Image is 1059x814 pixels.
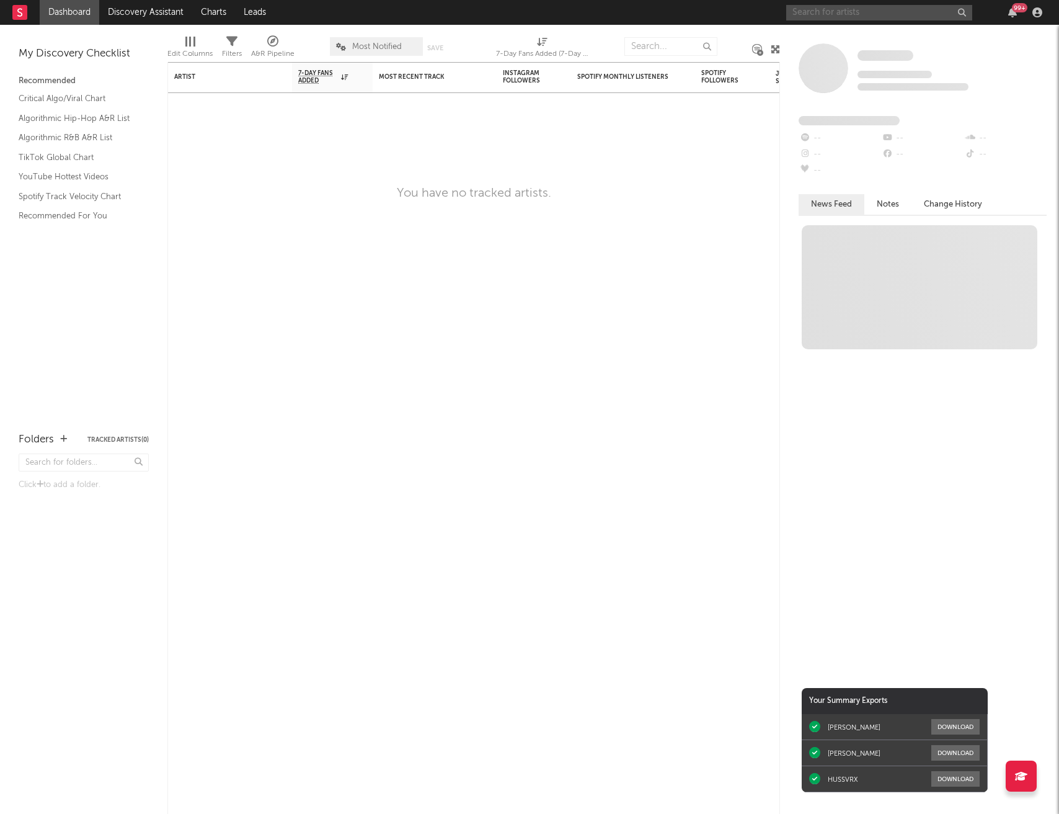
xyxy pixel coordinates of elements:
span: Tracking Since: [DATE] [857,71,932,78]
div: Folders [19,432,54,447]
div: Recommended [19,74,149,89]
div: -- [964,130,1047,146]
div: -- [881,146,964,163]
div: -- [964,146,1047,163]
button: News Feed [799,194,864,215]
button: Notes [864,194,911,215]
input: Search... [624,37,717,56]
button: Download [931,771,980,787]
input: Search for artists [786,5,972,20]
span: Fans Added by Platform [799,116,900,125]
div: -- [799,130,881,146]
div: Filters [222,31,242,67]
a: Recommended For You [19,209,136,223]
span: Most Notified [352,43,402,51]
a: TikTok Global Chart [19,151,136,164]
button: Save [427,45,443,51]
button: Download [931,719,980,735]
div: [PERSON_NAME] [828,749,880,758]
button: Change History [911,194,995,215]
div: Instagram Followers [503,69,546,84]
div: Artist [174,73,267,81]
div: -- [799,163,881,179]
a: Algorithmic R&B A&R List [19,131,136,145]
div: 7-Day Fans Added (7-Day Fans Added) [496,31,589,67]
div: 99 + [1012,3,1027,12]
input: Search for folders... [19,454,149,472]
div: 7-Day Fans Added (7-Day Fans Added) [496,47,589,61]
div: Click to add a folder. [19,478,149,493]
span: 0 fans last week [857,83,968,91]
div: Spotify Monthly Listeners [577,73,670,81]
div: You have no tracked artists. [397,186,551,201]
div: Most Recent Track [379,73,472,81]
div: My Discovery Checklist [19,47,149,61]
a: YouTube Hottest Videos [19,170,136,184]
div: -- [881,130,964,146]
div: A&R Pipeline [251,47,295,61]
div: Jump Score [776,70,807,85]
span: Some Artist [857,50,913,61]
a: Algorithmic Hip-Hop A&R List [19,112,136,125]
div: Edit Columns [167,47,213,61]
a: Critical Algo/Viral Chart [19,92,136,105]
button: Download [931,745,980,761]
div: Your Summary Exports [802,688,988,714]
button: Tracked Artists(0) [87,437,149,443]
div: Edit Columns [167,31,213,67]
div: Filters [222,47,242,61]
div: HUSSVRX [828,775,858,784]
div: -- [799,146,881,163]
button: 99+ [1008,7,1017,17]
div: [PERSON_NAME] [828,723,880,731]
div: Spotify Followers [701,69,745,84]
a: Some Artist [857,50,913,62]
a: Spotify Track Velocity Chart [19,190,136,204]
span: 7-Day Fans Added [298,69,338,84]
div: A&R Pipeline [251,31,295,67]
